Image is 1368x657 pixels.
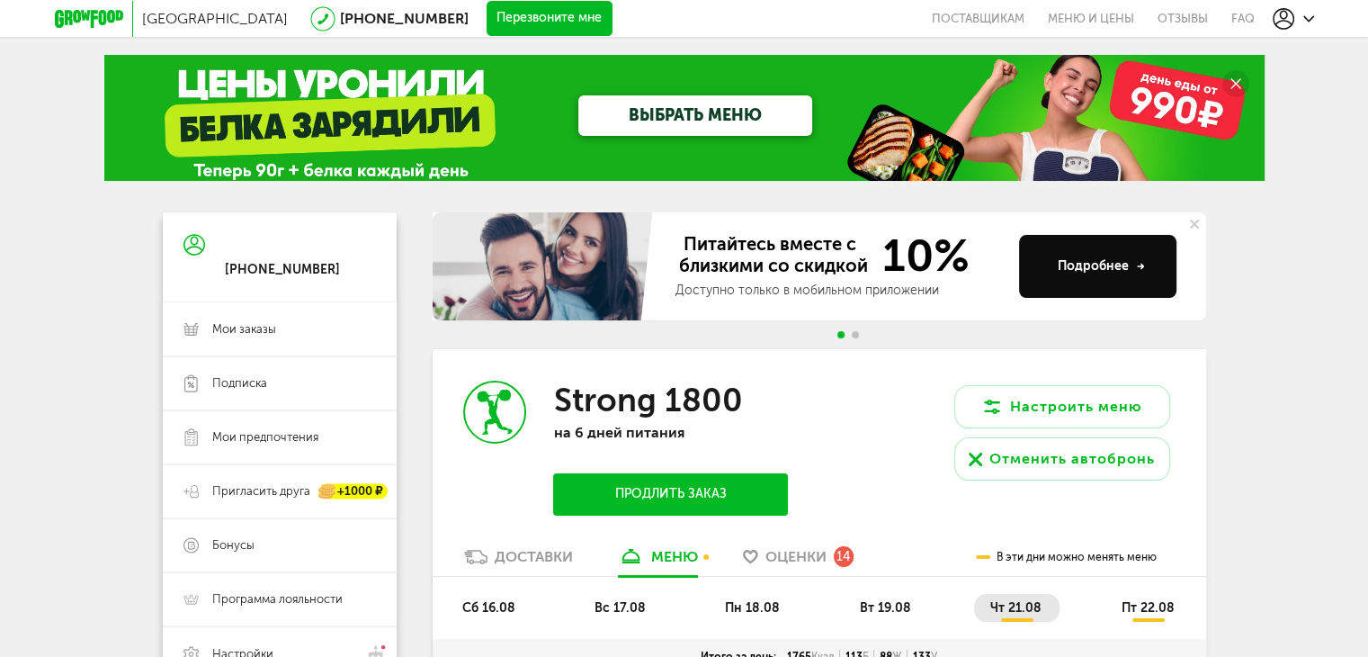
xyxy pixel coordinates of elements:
[163,464,397,518] a: Пригласить друга +1000 ₽
[212,483,310,499] span: Пригласить друга
[212,591,343,607] span: Программа лояльности
[989,448,1155,470] div: Отменить автобронь
[212,537,255,553] span: Бонусы
[954,437,1170,481] button: Отменить автобронь
[675,282,1005,300] div: Доступно только в мобильном приложении
[651,548,698,565] div: меню
[319,484,388,499] div: +1000 ₽
[1058,257,1145,275] div: Подробнее
[595,600,646,616] span: вс 17.08
[340,10,469,27] a: [PHONE_NUMBER]
[872,233,970,278] span: 10%
[212,375,267,391] span: Подписка
[163,356,397,410] a: Подписка
[954,385,1170,428] button: Настроить меню
[462,600,515,616] span: сб 16.08
[553,473,787,516] button: Продлить заказ
[852,331,859,338] span: Go to slide 2
[1121,600,1174,616] span: пт 22.08
[212,321,276,337] span: Мои заказы
[834,546,854,566] div: 14
[142,10,288,27] span: [GEOGRAPHIC_DATA]
[734,547,863,576] a: Оценки 14
[487,1,612,37] button: Перезвоните мне
[163,518,397,572] a: Бонусы
[225,262,340,278] div: [PHONE_NUMBER]
[860,600,911,616] span: вт 19.08
[212,429,318,445] span: Мои предпочтения
[675,233,872,278] span: Питайтесь вместе с близкими со скидкой
[578,95,812,136] a: ВЫБРАТЬ МЕНЮ
[1019,235,1176,298] button: Подробнее
[163,410,397,464] a: Мои предпочтения
[553,424,787,441] p: на 6 дней питания
[976,539,1157,576] div: В эти дни можно менять меню
[609,547,707,576] a: меню
[163,302,397,356] a: Мои заказы
[837,331,845,338] span: Go to slide 1
[990,600,1042,616] span: чт 21.08
[725,600,780,616] span: пн 18.08
[765,548,827,565] span: Оценки
[163,572,397,626] a: Программа лояльности
[433,212,657,320] img: family-banner.579af9d.jpg
[455,547,582,576] a: Доставки
[553,381,742,419] h3: Strong 1800
[495,548,573,565] div: Доставки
